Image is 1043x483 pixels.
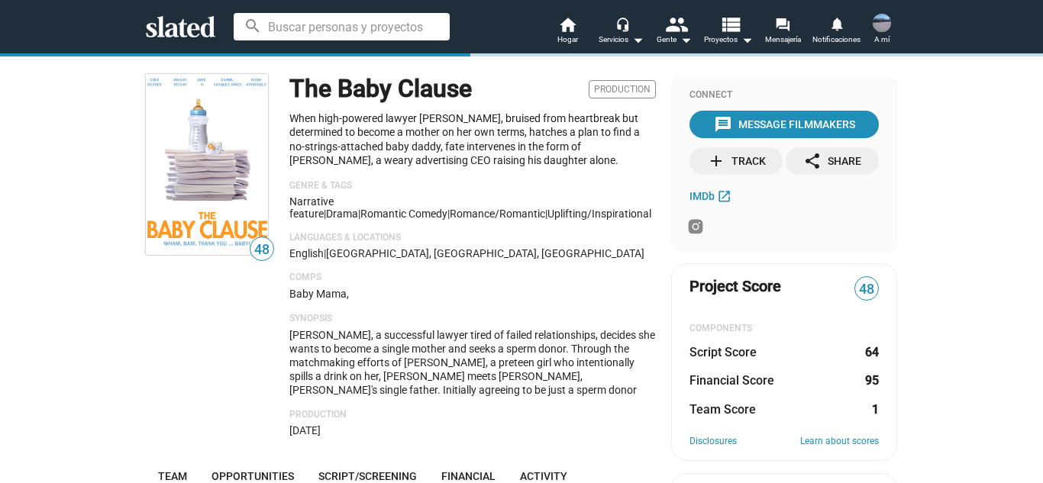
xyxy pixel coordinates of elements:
mat-icon: view_list [719,13,741,35]
span: [GEOGRAPHIC_DATA], [GEOGRAPHIC_DATA], [GEOGRAPHIC_DATA] [326,247,644,259]
a: Disclosures [689,436,737,448]
dt: Financial Score [689,372,774,388]
p: Genre & Tags [289,180,656,192]
font: Proyectos [704,35,738,43]
div: Connect [689,89,879,101]
span: uplifting/inspirational [547,208,651,220]
button: Gente [647,15,701,49]
img: Diego Antonio Pérez Ramos Hernández [873,14,891,32]
mat-icon: message [714,115,732,134]
div: Track [707,147,766,175]
span: | [545,208,547,220]
mat-icon: arrow_drop_down [676,31,695,49]
a: Notificaciones [809,15,864,49]
mat-icon: notifications [829,16,844,31]
button: Servicios [594,15,647,49]
dd: 1 [864,401,879,417]
mat-icon: add [707,152,725,170]
span: Narrative feature [289,195,334,220]
dd: 95 [864,372,879,388]
dt: Script Score [689,344,757,360]
button: Message Filmmakers [689,111,879,138]
div: Message Filmmakers [714,111,855,138]
a: IMDb [689,187,735,205]
input: Buscar personas y proyectos [234,13,450,40]
mat-icon: headset_mic [615,17,629,31]
span: Script/Screening [318,470,417,482]
span: 48 [250,240,273,260]
button: Track [689,147,783,175]
h1: The Baby Clause [289,72,472,105]
p: Baby Mama, [289,287,656,301]
font: Mensajería [765,35,801,43]
span: [DATE] [289,424,321,436]
button: Proyectos [701,15,756,49]
font: A mí [874,35,890,43]
a: Learn about scores [800,436,879,448]
span: Financial [441,470,496,482]
span: English [289,247,324,259]
dd: 64 [864,344,879,360]
span: Opportunities [212,470,294,482]
mat-icon: people [665,13,687,35]
p: When high-powered lawyer [PERSON_NAME], bruised from heartbreak but determined to become a mother... [289,111,656,168]
div: Share [803,147,861,175]
span: Drama [326,208,358,220]
span: | [324,208,326,220]
a: Mensajería [756,15,809,49]
span: Project Score [689,276,781,297]
span: IMDb [689,190,715,202]
font: Gente [657,35,676,43]
a: Hogar [541,15,594,49]
span: | [358,208,360,220]
span: 48 [855,279,878,300]
img: The Baby Clause [146,74,268,255]
span: | [447,208,450,220]
span: romance/romantic [450,208,545,220]
p: Production [289,409,656,421]
mat-icon: open_in_new [717,188,731,203]
font: Notificaciones [812,35,861,43]
mat-icon: home [558,15,576,34]
span: Team [158,470,187,482]
mat-icon: arrow_drop_down [738,31,756,49]
mat-icon: arrow_drop_down [628,31,647,49]
div: COMPONENTS [689,323,879,335]
span: | [324,247,326,259]
p: Languages & Locations [289,232,656,244]
mat-icon: forum [775,17,790,31]
p: Comps [289,272,656,284]
span: Production [589,80,656,98]
font: Servicios [599,35,628,43]
dt: Team Score [689,401,756,417]
mat-icon: share [803,152,822,170]
p: Synopsis [289,313,656,325]
font: Hogar [557,35,578,43]
button: Share [786,147,879,175]
button: Diego Antonio Pérez Ramos HernándezA mí [864,11,900,50]
span: Romantic Comedy [360,208,447,220]
span: Activity [520,470,567,482]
